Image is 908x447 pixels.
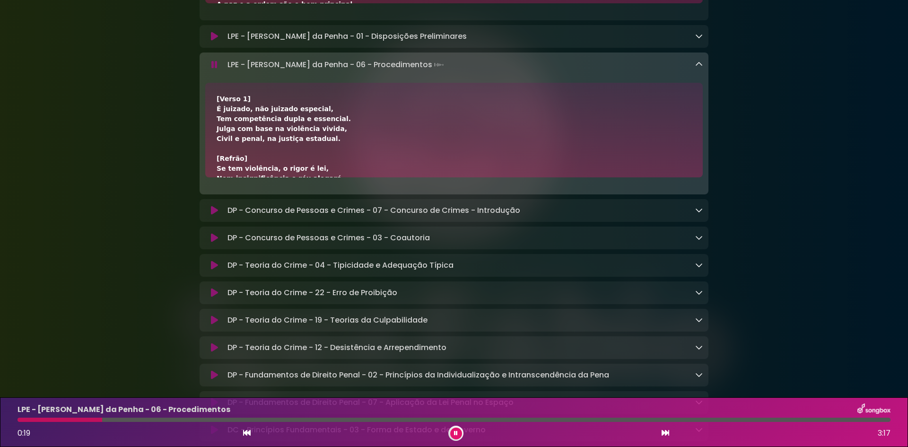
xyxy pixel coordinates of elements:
[432,58,445,71] img: waveform4.gif
[227,369,609,381] p: DP - Fundamentos de Direito Penal - 02 - Princípios da Individualização e Intranscendência da Pena
[227,232,430,244] p: DP - Concurso de Pessoas e Crimes - 03 - Coautoria
[227,31,467,42] p: LPE - [PERSON_NAME] da Penha - 01 - Disposições Preliminares
[227,397,514,408] p: DP - Fundamentos de Direito Penal - 07 - Aplicação da Lei Penal no Espaço
[878,428,891,439] span: 3:17
[227,315,428,326] p: DP - Teoria do Crime - 19 - Teorias da Culpabilidade
[227,342,446,353] p: DP - Teoria do Crime - 12 - Desistência e Arrependimento
[227,260,454,271] p: DP - Teoria do Crime - 04 - Tipicidade e Adequação Típica
[227,205,520,216] p: DP - Concurso de Pessoas e Crimes - 07 - Concurso de Crimes - Introdução
[227,58,445,71] p: LPE - [PERSON_NAME] da Penha - 06 - Procedimentos
[857,403,891,416] img: songbox-logo-white.png
[17,428,30,438] span: 0:19
[17,404,230,415] p: LPE - [PERSON_NAME] da Penha - 06 - Procedimentos
[227,287,397,298] p: DP - Teoria do Crime - 22 - Erro de Proibição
